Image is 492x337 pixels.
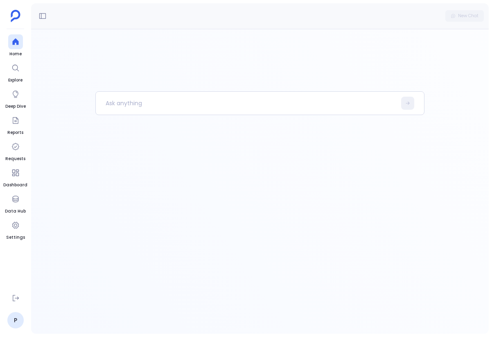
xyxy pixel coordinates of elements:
[5,139,25,162] a: Requests
[8,61,23,84] a: Explore
[5,208,26,215] span: Data Hub
[7,129,23,136] span: Reports
[6,218,25,241] a: Settings
[6,234,25,241] span: Settings
[5,87,26,110] a: Deep Dive
[7,312,24,328] a: P
[8,51,23,57] span: Home
[7,113,23,136] a: Reports
[3,165,27,188] a: Dashboard
[8,34,23,57] a: Home
[3,182,27,188] span: Dashboard
[5,156,25,162] span: Requests
[11,10,20,22] img: petavue logo
[5,192,26,215] a: Data Hub
[8,77,23,84] span: Explore
[5,103,26,110] span: Deep Dive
